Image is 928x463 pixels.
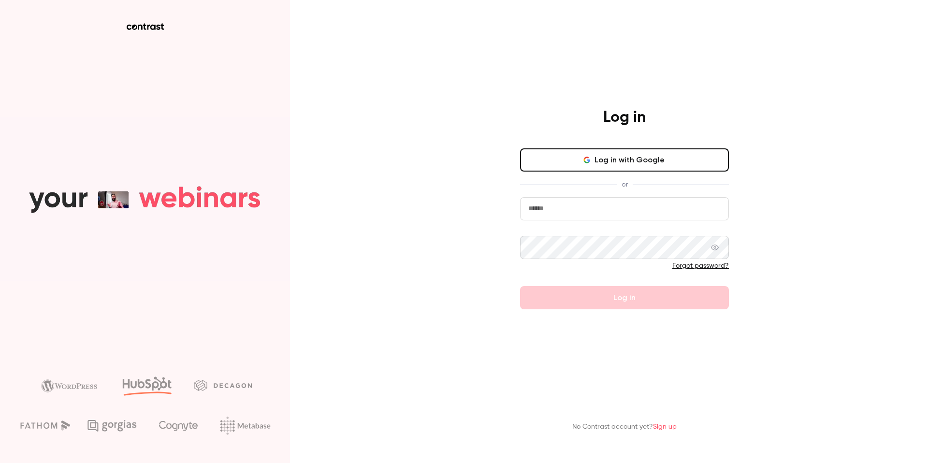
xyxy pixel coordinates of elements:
[194,380,252,391] img: decagon
[572,422,677,432] p: No Contrast account yet?
[617,179,633,189] span: or
[672,262,729,269] a: Forgot password?
[653,423,677,430] a: Sign up
[520,148,729,172] button: Log in with Google
[603,108,646,127] h4: Log in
